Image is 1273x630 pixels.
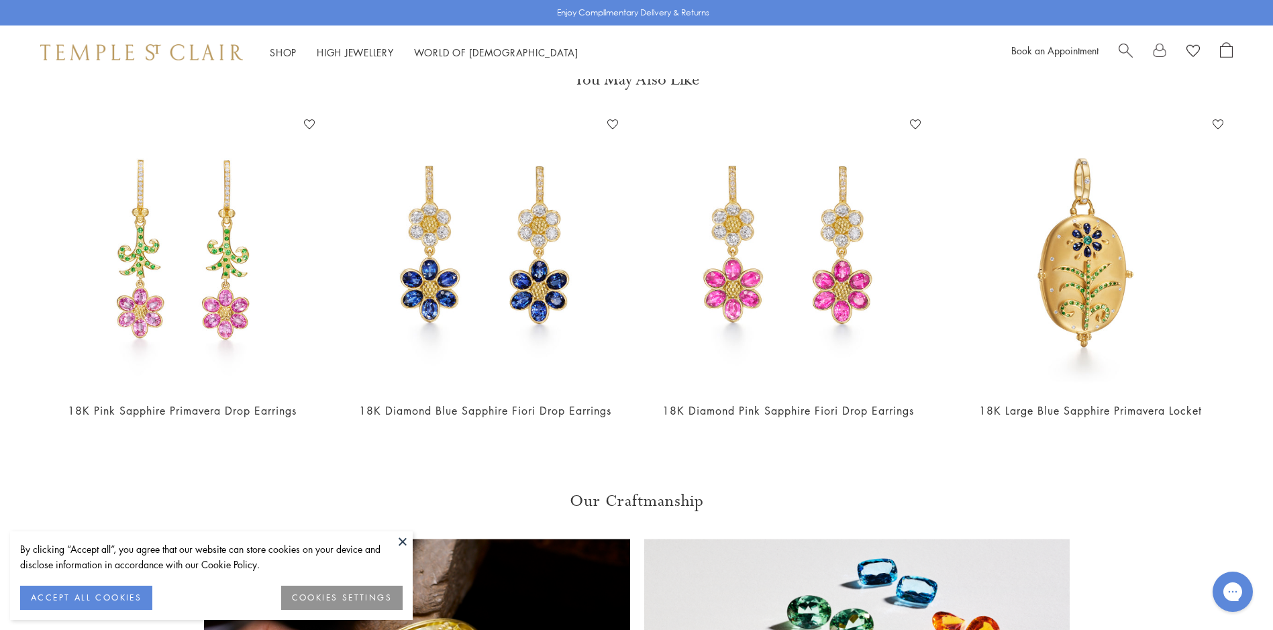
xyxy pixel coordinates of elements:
button: COOKIES SETTINGS [281,586,403,610]
iframe: Gorgias live chat messenger [1206,567,1260,617]
h3: You May Also Like [54,69,1219,91]
a: View Wishlist [1186,42,1200,62]
a: ShopShop [270,46,297,59]
a: Book an Appointment [1011,44,1099,57]
h3: Our Craftmanship [204,490,1070,512]
a: 18K Pink Sapphire Primavera Drop Earrings [68,403,297,418]
button: ACCEPT ALL COOKIES [20,586,152,610]
img: P36889-STMLOCBS [953,114,1229,390]
img: Temple St. Clair [40,44,243,60]
a: 18K Large Blue Sapphire Primavera Locket [979,403,1202,418]
a: 18K Diamond Pink Sapphire Fiori Drop Earrings [662,403,914,418]
div: By clicking “Accept all”, you agree that our website can store cookies on your device and disclos... [20,541,403,572]
img: E31687-DBFIORBS [347,114,623,390]
img: E36889-STEMPS [44,114,320,390]
p: Enjoy Complimentary Delivery & Returns [557,6,709,19]
nav: Main navigation [270,44,578,61]
a: Open Shopping Bag [1220,42,1233,62]
a: High JewelleryHigh Jewellery [317,46,394,59]
a: 18K Diamond Blue Sapphire Fiori Drop Earrings [359,403,611,418]
a: Search [1119,42,1133,62]
img: E31687-DBFIORPS [650,114,926,390]
a: World of [DEMOGRAPHIC_DATA]World of [DEMOGRAPHIC_DATA] [414,46,578,59]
